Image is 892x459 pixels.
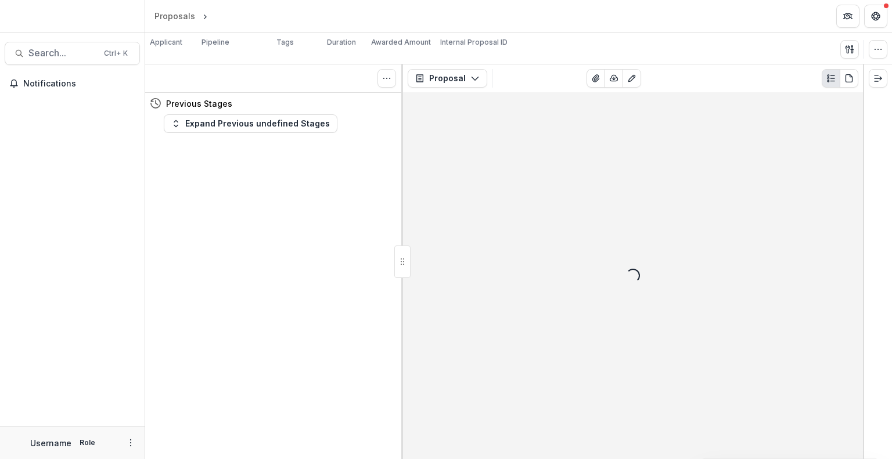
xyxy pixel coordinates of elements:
[864,5,887,28] button: Get Help
[23,79,135,89] span: Notifications
[408,69,487,88] button: Proposal
[5,42,140,65] button: Search...
[840,69,858,88] button: PDF view
[327,37,356,48] p: Duration
[202,37,229,48] p: Pipeline
[154,10,195,22] div: Proposals
[587,69,605,88] button: View Attached Files
[166,97,232,110] h4: Previous Stages
[836,5,859,28] button: Partners
[440,37,508,48] p: Internal Proposal ID
[124,436,138,450] button: More
[371,37,431,48] p: Awarded Amount
[28,48,97,59] span: Search...
[822,69,840,88] button: Plaintext view
[5,74,140,93] button: Notifications
[150,37,182,48] p: Applicant
[623,69,641,88] button: Edit as form
[150,8,260,24] nav: breadcrumb
[164,114,337,133] button: Expand Previous undefined Stages
[102,47,130,60] div: Ctrl + K
[30,437,71,449] p: Username
[276,37,294,48] p: Tags
[377,69,396,88] button: Toggle View Cancelled Tasks
[150,8,200,24] a: Proposals
[869,69,887,88] button: Expand right
[76,438,99,448] p: Role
